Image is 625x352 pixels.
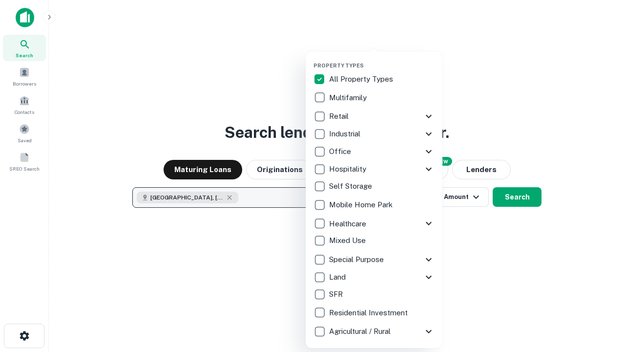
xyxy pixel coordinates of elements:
[329,254,386,265] p: Special Purpose
[329,199,395,211] p: Mobile Home Park
[313,63,364,68] span: Property Types
[313,215,435,232] div: Healthcare
[313,160,435,178] div: Hospitality
[313,268,435,286] div: Land
[329,180,374,192] p: Self Storage
[329,307,410,319] p: Residential Investment
[329,73,395,85] p: All Property Types
[329,271,348,283] p: Land
[329,110,351,122] p: Retail
[313,125,435,143] div: Industrial
[329,326,393,337] p: Agricultural / Rural
[329,235,368,246] p: Mixed Use
[329,288,345,300] p: SFR
[313,251,435,268] div: Special Purpose
[329,146,353,157] p: Office
[329,92,369,104] p: Multifamily
[329,163,368,175] p: Hospitality
[576,274,625,321] iframe: Chat Widget
[313,323,435,340] div: Agricultural / Rural
[329,218,368,230] p: Healthcare
[313,143,435,160] div: Office
[313,108,435,125] div: Retail
[329,128,362,140] p: Industrial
